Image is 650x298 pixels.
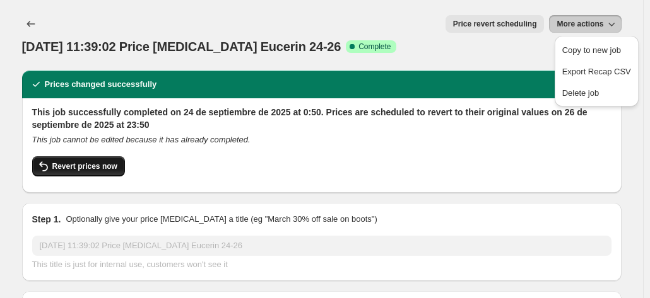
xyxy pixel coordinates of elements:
[558,40,635,60] button: Copy to new job
[22,15,40,33] button: Price change jobs
[52,161,117,171] span: Revert prices now
[358,42,391,52] span: Complete
[66,213,377,226] p: Optionally give your price [MEDICAL_DATA] a title (eg "March 30% off sale on boots")
[549,15,621,33] button: More actions
[32,260,228,269] span: This title is just for internal use, customers won't see it
[32,106,612,131] h2: This job successfully completed on 24 de septiembre de 2025 at 0:50. Prices are scheduled to reve...
[45,78,157,91] h2: Prices changed successfully
[562,45,621,55] span: Copy to new job
[562,67,631,76] span: Export Recap CSV
[32,135,251,144] i: This job cannot be edited because it has already completed.
[446,15,545,33] button: Price revert scheduling
[22,40,341,54] span: [DATE] 11:39:02 Price [MEDICAL_DATA] Eucerin 24-26
[32,156,125,176] button: Revert prices now
[453,19,537,29] span: Price revert scheduling
[557,19,603,29] span: More actions
[562,88,600,98] span: Delete job
[558,61,635,81] button: Export Recap CSV
[32,213,61,226] h2: Step 1.
[558,83,635,103] button: Delete job
[32,236,612,256] input: 30% off holiday sale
